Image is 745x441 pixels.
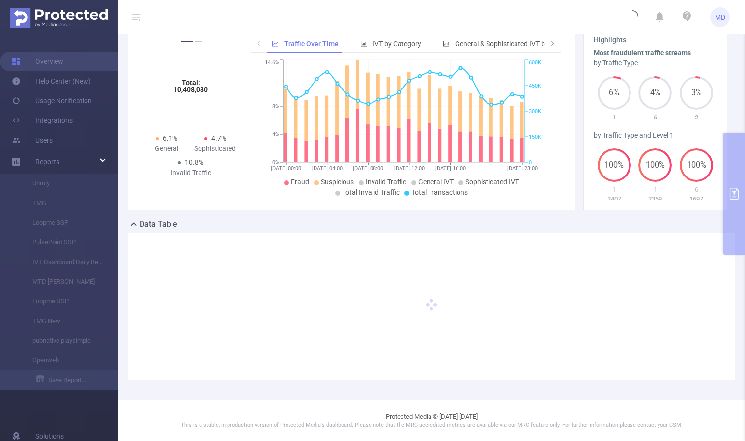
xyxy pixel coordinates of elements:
tspan: 300K [529,108,541,115]
p: 1 [594,113,635,122]
span: 4% [638,89,672,97]
tspan: [DATE] 12:00 [394,165,425,172]
img: Protected Media [10,8,108,28]
tspan: 4% [272,131,279,138]
tspan: Total: [182,79,200,87]
a: Usage Notification [12,91,92,111]
span: 6% [598,89,631,97]
span: General IVT [418,178,454,186]
div: by Traffic Type and Level 1 [594,130,717,141]
p: This is a stable, in production version of Protected Media's dashboard. Please note that the MRC ... [143,421,720,430]
tspan: 450K [529,83,541,89]
h2: Data Table [140,218,177,230]
div: General [142,144,191,154]
i: icon: loading [627,10,638,24]
span: Total Invalid Traffic [342,188,400,196]
p: 6 [635,113,676,122]
a: Reports [35,152,59,172]
tspan: [DATE] 08:00 [353,165,384,172]
tspan: 600K [529,60,541,66]
span: Suspicious [321,178,354,186]
span: 100% [638,161,672,169]
span: 100% [680,161,713,169]
span: 6.1% [163,134,177,142]
tspan: 0% [272,159,279,166]
span: Traffic Over Time [284,40,339,48]
p: 2359 [635,194,676,204]
span: Invalid Traffic [366,178,406,186]
span: IVT by Category [372,40,421,48]
tspan: 8% [272,103,279,110]
tspan: 10,408,080 [173,86,208,93]
div: Invalid Traffic [167,168,215,178]
p: 2 [676,113,717,122]
tspan: 14.6% [265,60,279,66]
span: Fraud [291,178,309,186]
tspan: [DATE] 16:00 [435,165,466,172]
button: 1 [181,41,193,42]
span: Sophisticated IVT [465,178,519,186]
span: 10.8% [185,158,203,166]
p: 1 [594,185,635,195]
tspan: 150K [529,134,541,140]
p: 1 [635,185,676,195]
h3: Highlights [594,35,717,45]
i: icon: line-chart [272,40,279,47]
span: Reports [35,158,59,166]
span: MD [715,7,725,27]
a: Integrations [12,111,73,130]
div: Sophisticated [191,144,239,154]
span: 3% [680,89,713,97]
tspan: [DATE] 00:00 [271,165,301,172]
span: Total Transactions [411,188,468,196]
i: icon: bar-chart [360,40,367,47]
p: 1697 [676,194,717,204]
b: Most fraudulent traffic streams [594,49,691,57]
div: by Traffic Type [594,58,717,68]
a: Users [12,130,53,150]
tspan: 0 [529,159,532,166]
tspan: [DATE] 23:00 [507,165,538,172]
tspan: [DATE] 04:00 [312,165,343,172]
i: icon: bar-chart [443,40,450,47]
button: 2 [195,41,202,42]
i: icon: left [256,40,262,46]
p: 2407 [594,194,635,204]
i: icon: right [549,40,555,46]
p: 6 [676,185,717,195]
a: Overview [12,52,63,71]
span: 4.7% [211,134,226,142]
a: Help Center (New) [12,71,91,91]
span: General & Sophisticated IVT by Category [455,40,578,48]
span: 100% [598,161,631,169]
